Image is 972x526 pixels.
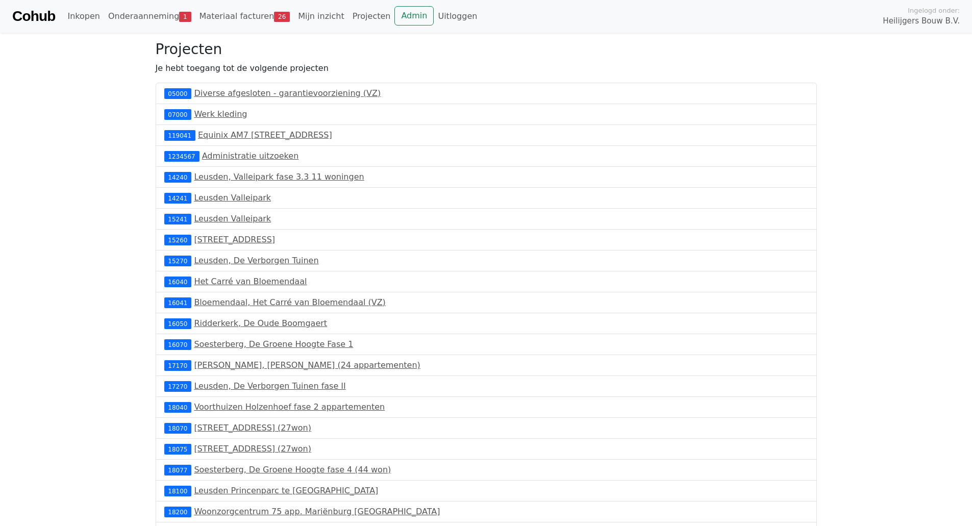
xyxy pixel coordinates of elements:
a: [STREET_ADDRESS] (27won) [194,444,311,454]
div: 14241 [164,193,192,203]
a: Onderaanneming1 [104,6,195,27]
a: [STREET_ADDRESS] (27won) [194,423,311,433]
a: Mijn inzicht [294,6,348,27]
a: Leusden Valleipark [194,193,271,203]
span: 1 [179,12,191,22]
span: 26 [274,12,290,22]
a: Voorthuizen Holzenhoef fase 2 appartementen [194,402,385,412]
a: Uitloggen [434,6,481,27]
a: Leusden Princenparc te [GEOGRAPHIC_DATA] [194,486,378,495]
div: 18075 [164,444,192,454]
a: Inkopen [63,6,104,27]
div: 16070 [164,339,192,349]
a: Projecten [348,6,395,27]
p: Je hebt toegang tot de volgende projecten [156,62,817,74]
a: Administratie uitzoeken [202,151,299,161]
div: 15241 [164,214,192,224]
div: 17270 [164,381,192,391]
a: Diverse afgesloten - garantievoorziening (VZ) [194,88,381,98]
a: Leusden, De Verborgen Tuinen [194,256,318,265]
a: Soesterberg, De Groene Hoogte fase 4 (44 won) [194,465,391,474]
div: 18070 [164,423,192,433]
a: Leusden, Valleipark fase 3.3 11 woningen [194,172,364,182]
div: 14240 [164,172,192,182]
a: Leusden, De Verborgen Tuinen fase II [194,381,345,391]
a: Cohub [12,4,55,29]
div: 18200 [164,507,192,517]
div: 16050 [164,318,192,329]
div: 17170 [164,360,192,370]
a: Woonzorgcentrum 75 app. Mariënburg [GEOGRAPHIC_DATA] [194,507,440,516]
div: 05000 [164,88,192,98]
a: Admin [394,6,434,26]
div: 1234567 [164,151,200,161]
h3: Projecten [156,41,817,58]
div: 16041 [164,297,192,308]
div: 18040 [164,402,192,412]
a: Equinix AM7 [STREET_ADDRESS] [198,130,332,140]
span: Ingelogd onder: [908,6,960,15]
a: Het Carré van Bloemendaal [194,277,307,286]
a: Werk kleding [194,109,247,119]
a: Bloemendaal, Het Carré van Bloemendaal (VZ) [194,297,385,307]
div: 119041 [164,130,195,140]
a: [STREET_ADDRESS] [194,235,275,244]
a: Leusden Valleipark [194,214,271,223]
div: 16040 [164,277,192,287]
div: 07000 [164,109,192,119]
div: 15270 [164,256,192,266]
span: Heilijgers Bouw B.V. [883,15,960,27]
div: 15260 [164,235,192,245]
a: [PERSON_NAME], [PERSON_NAME] (24 appartementen) [194,360,420,370]
a: Ridderkerk, De Oude Boomgaert [194,318,327,328]
div: 18077 [164,465,192,475]
a: Materiaal facturen26 [195,6,294,27]
div: 18100 [164,486,192,496]
a: Soesterberg, De Groene Hoogte Fase 1 [194,339,353,349]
